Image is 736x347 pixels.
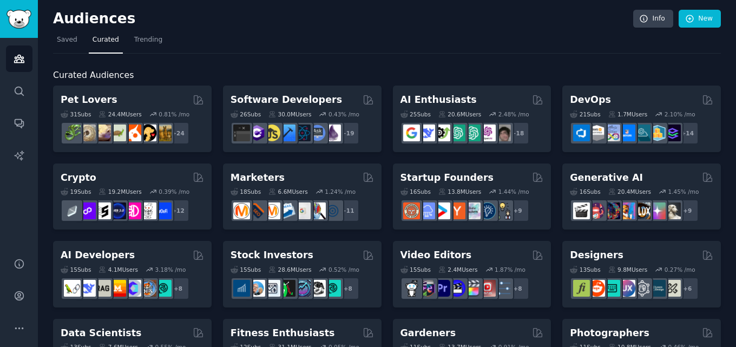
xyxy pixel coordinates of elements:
img: swingtrading [309,280,326,297]
img: web3 [109,202,126,219]
div: 15 Sub s [61,266,91,273]
span: Curated [93,35,119,45]
div: 0.43 % /mo [328,110,359,118]
div: 1.7M Users [608,110,648,118]
img: Youtubevideo [479,280,496,297]
img: Docker_DevOps [603,125,620,141]
img: Emailmarketing [279,202,295,219]
h2: Gardeners [400,326,456,340]
h2: Photographers [570,326,649,340]
div: + 9 [676,199,699,222]
span: Curated Audiences [53,69,134,82]
div: 25 Sub s [400,110,431,118]
img: dividends [233,280,250,297]
img: UXDesign [619,280,635,297]
img: AItoolsCatalog [433,125,450,141]
img: OpenAIDev [479,125,496,141]
img: StocksAndTrading [294,280,311,297]
img: Forex [264,280,280,297]
div: 28.6M Users [268,266,311,273]
img: learndesign [649,280,666,297]
h2: Startup Founders [400,171,494,185]
img: chatgpt_prompts_ [464,125,481,141]
h2: DevOps [570,93,611,107]
img: starryai [649,202,666,219]
span: Saved [57,35,77,45]
img: defi_ [155,202,172,219]
a: Saved [53,31,81,54]
img: logodesign [588,280,605,297]
div: 2.48 % /mo [498,110,529,118]
img: sdforall [619,202,635,219]
img: elixir [324,125,341,141]
img: ValueInvesting [248,280,265,297]
img: cockatiel [124,125,141,141]
img: aivideo [573,202,590,219]
img: LangChain [64,280,81,297]
div: + 11 [337,199,359,222]
div: 19.2M Users [98,188,141,195]
img: csharp [248,125,265,141]
div: 20.4M Users [608,188,651,195]
div: + 24 [167,122,189,145]
img: 0xPolygon [79,202,96,219]
div: 2.4M Users [438,266,478,273]
img: userexperience [634,280,650,297]
div: 0.52 % /mo [328,266,359,273]
img: learnjavascript [264,125,280,141]
img: growmybusiness [494,202,511,219]
img: azuredevops [573,125,590,141]
img: GoogleGeminiAI [403,125,420,141]
div: 13 Sub s [570,266,600,273]
img: MarketingResearch [309,202,326,219]
div: + 8 [167,277,189,300]
img: Entrepreneurship [479,202,496,219]
div: + 19 [337,122,359,145]
img: OpenSourceAI [124,280,141,297]
div: + 9 [507,199,529,222]
img: content_marketing [233,202,250,219]
div: 24.4M Users [98,110,141,118]
div: 18 Sub s [231,188,261,195]
img: gopro [403,280,420,297]
img: GummySearch logo [6,10,31,29]
img: googleads [294,202,311,219]
img: PlatformEngineers [664,125,681,141]
a: Curated [89,31,123,54]
a: Info [633,10,673,28]
div: 21 Sub s [570,110,600,118]
div: 31 Sub s [61,110,91,118]
img: UI_Design [603,280,620,297]
div: 2.10 % /mo [665,110,695,118]
img: platformengineering [634,125,650,141]
img: aws_cdk [649,125,666,141]
div: 1.44 % /mo [498,188,529,195]
div: 0.39 % /mo [159,188,189,195]
h2: Marketers [231,171,285,185]
div: 1.45 % /mo [668,188,699,195]
div: 13.8M Users [438,188,481,195]
h2: Data Scientists [61,326,141,340]
img: EntrepreneurRideAlong [403,202,420,219]
img: finalcutpro [464,280,481,297]
a: Trending [130,31,166,54]
img: OnlineMarketing [324,202,341,219]
h2: Pet Lovers [61,93,117,107]
img: MistralAI [109,280,126,297]
div: + 8 [507,277,529,300]
div: + 6 [676,277,699,300]
img: AWS_Certified_Experts [588,125,605,141]
img: DevOpsLinks [619,125,635,141]
img: indiehackers [464,202,481,219]
div: 0.27 % /mo [665,266,695,273]
div: 26 Sub s [231,110,261,118]
img: Trading [279,280,295,297]
div: + 12 [167,199,189,222]
img: turtle [109,125,126,141]
div: 3.18 % /mo [155,266,186,273]
img: AskComputerScience [309,125,326,141]
h2: Video Editors [400,248,472,262]
img: dalle2 [588,202,605,219]
h2: Designers [570,248,623,262]
div: 1.24 % /mo [325,188,356,195]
